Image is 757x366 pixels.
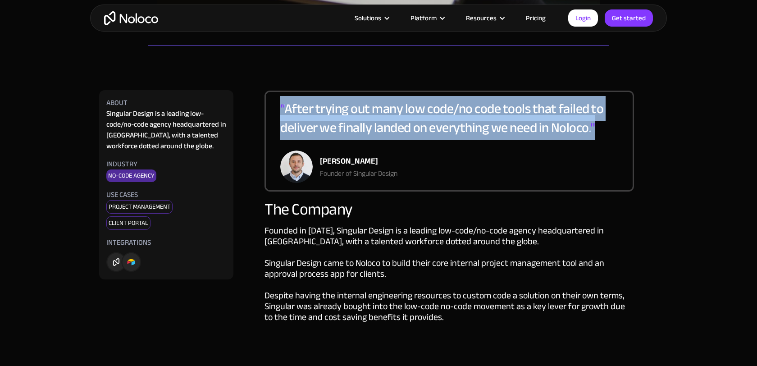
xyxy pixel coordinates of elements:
[320,155,397,168] div: [PERSON_NAME]
[106,169,156,182] div: No-Code Agency
[264,222,625,325] a: Founded in [DATE], Singular Design is a leading low-code/no-code agency headquartered in [GEOGRAP...
[343,12,399,24] div: Solutions
[399,12,455,24] div: Platform
[568,9,598,27] a: Login
[106,159,137,169] div: Industry
[605,9,653,27] a: Get started
[455,12,515,24] div: Resources
[104,11,158,25] a: home
[590,115,595,140] span: "
[106,216,150,230] div: Client Portal
[355,12,381,24] div: Solutions
[106,189,138,200] div: USE CASES
[106,200,173,214] div: Project Management
[320,168,397,179] div: Founder of Singular Design
[466,12,497,24] div: Resources
[515,12,557,24] a: Pricing
[264,201,634,219] div: The Company
[410,12,437,24] div: Platform
[280,96,284,121] span: “
[106,237,151,248] div: Integrations
[106,108,226,151] div: Singular Design is a leading low-code/no-code agency headquartered in [GEOGRAPHIC_DATA], with a t...
[106,97,128,108] div: About
[280,99,618,151] div: After trying out many low code/no code tools that failed to deliver we finally landed on everythi...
